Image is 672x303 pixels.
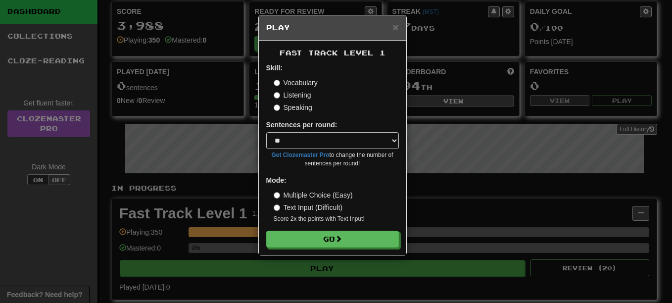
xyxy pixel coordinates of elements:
label: Sentences per round: [266,120,337,130]
input: Vocabulary [274,80,280,86]
label: Text Input (Difficult) [274,202,343,212]
button: Go [266,231,399,248]
strong: Skill: [266,64,283,72]
a: Get Clozemaster Pro [272,151,330,158]
span: × [392,21,398,33]
small: to change the number of sentences per round! [266,151,399,168]
input: Speaking [274,104,280,111]
input: Text Input (Difficult) [274,204,280,211]
label: Listening [274,90,311,100]
h5: Play [266,23,399,33]
small: Score 2x the points with Text Input ! [274,215,399,223]
input: Multiple Choice (Easy) [274,192,280,199]
strong: Mode: [266,176,287,184]
label: Vocabulary [274,78,318,88]
label: Multiple Choice (Easy) [274,190,353,200]
span: Fast Track Level 1 [280,49,385,57]
input: Listening [274,92,280,99]
label: Speaking [274,102,312,112]
button: Close [392,22,398,32]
